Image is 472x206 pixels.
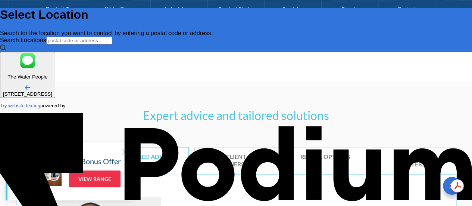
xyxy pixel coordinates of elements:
p: The Water People [3,74,52,80]
iframe: podium webchat widget bubble [412,169,472,206]
input: postal code or address [46,37,112,44]
div: [STREET_ADDRESS] [3,91,52,97]
span: powered by [40,103,65,108]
